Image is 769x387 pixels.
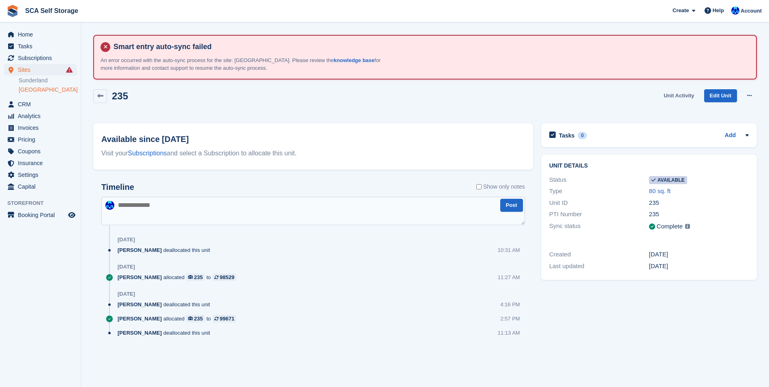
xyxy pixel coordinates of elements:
[549,198,649,208] div: Unit ID
[18,29,66,40] span: Home
[67,210,77,220] a: Preview store
[18,181,66,192] span: Capital
[4,64,77,75] a: menu
[18,157,66,169] span: Insurance
[731,6,739,15] img: Kelly Neesham
[500,301,520,308] div: 4:16 PM
[4,110,77,122] a: menu
[118,301,162,308] span: [PERSON_NAME]
[18,99,66,110] span: CRM
[110,42,750,52] h4: Smart entry auto-sync failed
[649,262,749,271] div: [DATE]
[685,224,690,229] img: icon-info-grey-7440780725fd019a000dd9b08b2336e03edf1995a4989e88bcd33f0948082b44.svg
[6,5,19,17] img: stora-icon-8386f47178a22dfd0bd8f6a31ec36ba5ce8667c1dd55bd0f319d3a0aa187defe.svg
[19,86,77,94] a: [GEOGRAPHIC_DATA]
[194,315,203,322] div: 235
[657,222,683,231] div: Complete
[4,157,77,169] a: menu
[549,187,649,196] div: Type
[18,134,66,145] span: Pricing
[194,273,203,281] div: 235
[549,175,649,185] div: Status
[118,273,240,281] div: allocated to
[4,41,77,52] a: menu
[498,329,520,337] div: 11:13 AM
[212,273,236,281] a: 98529
[101,148,525,158] div: Visit your and select a Subscription to allocate this unit.
[673,6,689,15] span: Create
[220,315,234,322] div: 99671
[118,273,162,281] span: [PERSON_NAME]
[578,132,587,139] div: 0
[118,315,162,322] span: [PERSON_NAME]
[559,132,575,139] h2: Tasks
[7,199,81,207] span: Storefront
[476,183,482,191] input: Show only notes
[334,57,374,63] a: knowledge base
[4,181,77,192] a: menu
[112,90,128,101] h2: 235
[105,201,114,210] img: Kelly Neesham
[4,134,77,145] a: menu
[4,146,77,157] a: menu
[4,122,77,133] a: menu
[18,169,66,181] span: Settings
[118,264,135,270] div: [DATE]
[18,52,66,64] span: Subscriptions
[713,6,724,15] span: Help
[500,315,520,322] div: 2:57 PM
[4,169,77,181] a: menu
[118,246,162,254] span: [PERSON_NAME]
[212,315,236,322] a: 99671
[128,150,167,157] a: Subscriptions
[649,210,749,219] div: 235
[19,77,77,84] a: Sunderland
[649,176,687,184] span: Available
[22,4,81,17] a: SCA Self Storage
[118,329,162,337] span: [PERSON_NAME]
[649,250,749,259] div: [DATE]
[549,250,649,259] div: Created
[18,146,66,157] span: Coupons
[704,89,737,103] a: Edit Unit
[498,273,520,281] div: 11:27 AM
[118,315,240,322] div: allocated to
[725,131,736,140] a: Add
[186,315,205,322] a: 235
[649,198,749,208] div: 235
[18,209,66,221] span: Booking Portal
[4,99,77,110] a: menu
[118,301,214,308] div: deallocated this unit
[4,209,77,221] a: menu
[549,163,749,169] h2: Unit details
[549,262,649,271] div: Last updated
[4,29,77,40] a: menu
[118,291,135,297] div: [DATE]
[118,246,214,254] div: deallocated this unit
[18,110,66,122] span: Analytics
[66,67,73,73] i: Smart entry sync failures have occurred
[476,183,525,191] label: Show only notes
[498,246,520,254] div: 10:31 AM
[101,183,134,192] h2: Timeline
[101,133,525,145] h2: Available since [DATE]
[18,122,66,133] span: Invoices
[118,236,135,243] div: [DATE]
[118,329,214,337] div: deallocated this unit
[101,56,384,72] p: An error occurred with the auto-sync process for the site: [GEOGRAPHIC_DATA]. Please review the f...
[549,210,649,219] div: PTI Number
[549,221,649,232] div: Sync status
[18,64,66,75] span: Sites
[186,273,205,281] a: 235
[18,41,66,52] span: Tasks
[220,273,234,281] div: 98529
[741,7,762,15] span: Account
[500,199,523,212] button: Post
[649,187,670,194] a: 80 sq. ft
[4,52,77,64] a: menu
[660,89,697,103] a: Unit Activity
